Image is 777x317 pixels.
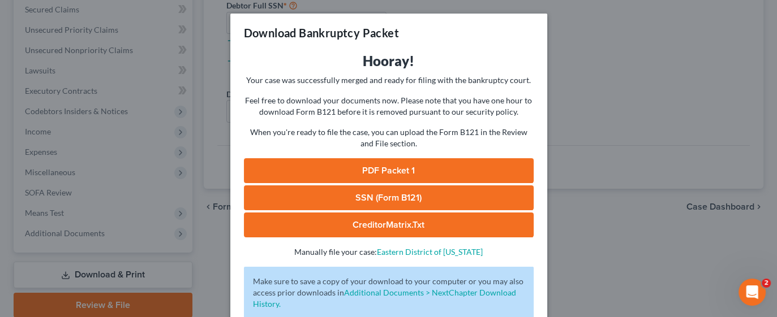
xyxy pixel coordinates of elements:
[762,279,771,288] span: 2
[253,288,516,309] a: Additional Documents > NextChapter Download History.
[244,25,399,41] h3: Download Bankruptcy Packet
[244,95,534,118] p: Feel free to download your documents now. Please note that you have one hour to download Form B12...
[739,279,766,306] iframe: Intercom live chat
[244,127,534,149] p: When you're ready to file the case, you can upload the Form B121 in the Review and File section.
[244,246,534,258] p: Manually file your case:
[244,52,534,70] h3: Hooray!
[244,212,534,237] a: CreditorMatrix.txt
[253,276,525,310] p: Make sure to save a copy of your download to your computer or you may also access prior downloads in
[244,185,534,210] a: SSN (Form B121)
[244,158,534,183] a: PDF Packet 1
[244,75,534,86] p: Your case was successfully merged and ready for filing with the bankruptcy court.
[377,247,483,257] a: Eastern District of [US_STATE]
